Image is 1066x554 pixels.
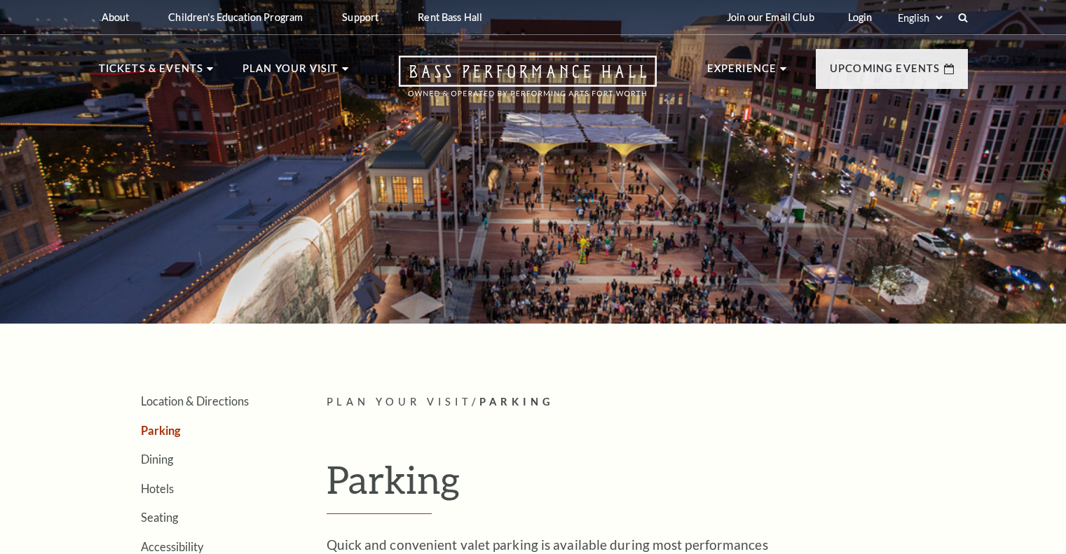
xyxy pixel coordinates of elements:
[895,11,945,25] select: Select:
[327,394,968,411] p: /
[141,482,174,495] a: Hotels
[707,60,777,85] p: Experience
[168,11,303,23] p: Children's Education Program
[327,396,472,408] span: Plan Your Visit
[141,452,173,466] a: Dining
[141,424,181,437] a: Parking
[102,11,130,23] p: About
[242,60,339,85] p: Plan Your Visit
[99,60,204,85] p: Tickets & Events
[418,11,482,23] p: Rent Bass Hall
[141,394,249,408] a: Location & Directions
[830,60,941,85] p: Upcoming Events
[327,457,968,514] h1: Parking
[141,540,203,553] a: Accessibility
[479,396,554,408] span: Parking
[141,511,178,524] a: Seating
[342,11,378,23] p: Support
